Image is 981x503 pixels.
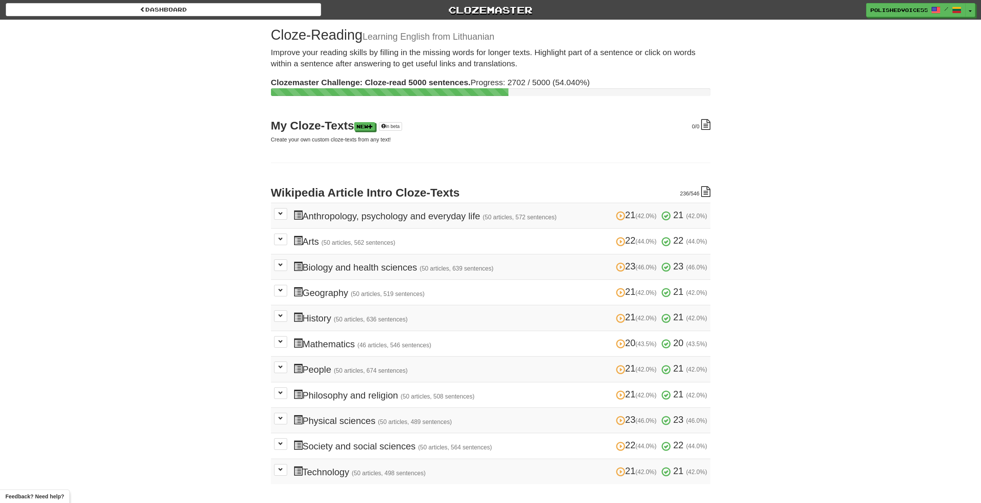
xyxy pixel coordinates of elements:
span: 21 [616,466,659,476]
span: 0 [692,123,695,130]
p: Improve your reading skills by filling in the missing words for longer texts. Highlight part of a... [271,47,710,69]
small: (50 articles, 519 sentences) [351,291,425,297]
small: (50 articles, 639 sentences) [420,265,494,272]
small: (42.0%) [686,315,707,321]
span: 23 [673,414,684,425]
span: 23 [616,261,659,271]
a: New [354,122,375,131]
span: 21 [616,312,659,322]
span: 20 [616,338,659,348]
h3: Anthropology, psychology and everyday life [293,210,707,221]
p: Create your own custom cloze-texts from any text! [271,136,710,143]
span: 21 [673,312,684,322]
small: (42.0%) [686,213,707,219]
small: (42.0%) [686,392,707,399]
span: 22 [616,440,659,450]
small: (42.0%) [636,469,657,475]
small: (50 articles, 636 sentences) [334,316,408,323]
small: (42.0%) [686,469,707,475]
small: (50 articles, 489 sentences) [378,419,452,425]
h3: Mathematics [293,338,707,349]
span: 21 [616,210,659,220]
small: (44.0%) [686,238,707,245]
h3: Physical sciences [293,415,707,426]
span: 21 [673,286,684,297]
h2: Wikipedia Article Intro Cloze-Texts [271,186,710,199]
small: (46.0%) [636,264,657,271]
small: (50 articles, 564 sentences) [418,444,492,451]
small: (42.0%) [636,213,657,219]
span: 21 [673,466,684,476]
a: PolishedVoice5564 / [866,3,966,17]
span: 236 [680,190,689,197]
h3: Philosophy and religion [293,389,707,400]
small: (43.5%) [636,341,657,347]
small: (46.0%) [686,264,707,271]
span: Progress: 2702 / 5000 (54.040%) [271,78,590,87]
h3: Technology [293,466,707,477]
span: 21 [616,389,659,399]
span: 22 [616,235,659,246]
small: (42.0%) [686,289,707,296]
h3: Society and social sciences [293,440,707,451]
h3: Geography [293,287,707,298]
a: Dashboard [6,3,321,16]
span: 22 [673,235,684,246]
span: 23 [673,261,684,271]
div: /0 [692,119,710,130]
h3: Biology and health sciences [293,261,707,273]
span: 21 [673,389,684,399]
small: (43.5%) [686,341,707,347]
span: 21 [616,286,659,297]
span: 21 [616,363,659,373]
span: / [944,6,948,12]
small: (50 articles, 674 sentences) [334,367,408,374]
small: (42.0%) [636,315,657,321]
span: 22 [673,440,684,450]
small: (42.0%) [636,289,657,296]
small: (44.0%) [636,443,657,449]
a: Clozemaster [333,3,648,17]
small: (46.0%) [636,417,657,424]
div: /546 [680,186,710,197]
small: (50 articles, 498 sentences) [352,470,426,476]
h3: People [293,363,707,375]
h3: History [293,312,707,323]
small: (46 articles, 546 sentences) [357,342,431,348]
h1: Cloze-Reading [271,27,710,43]
strong: Clozemaster Challenge: Cloze-read 5000 sentences. [271,78,471,87]
span: 20 [673,338,684,348]
small: (42.0%) [636,366,657,373]
small: (50 articles, 572 sentences) [483,214,557,220]
span: 21 [673,363,684,373]
a: in beta [379,122,402,131]
span: 23 [616,414,659,425]
small: (42.0%) [636,392,657,399]
small: (50 articles, 562 sentences) [321,239,395,246]
h2: My Cloze-Texts [271,119,710,132]
small: (46.0%) [686,417,707,424]
small: (50 articles, 508 sentences) [400,393,475,400]
small: (44.0%) [636,238,657,245]
span: Open feedback widget [5,493,64,500]
span: 21 [673,210,684,220]
small: Learning English from Lithuanian [363,32,495,42]
span: PolishedVoice5564 [870,7,927,13]
h3: Arts [293,236,707,247]
small: (42.0%) [686,366,707,373]
small: (44.0%) [686,443,707,449]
